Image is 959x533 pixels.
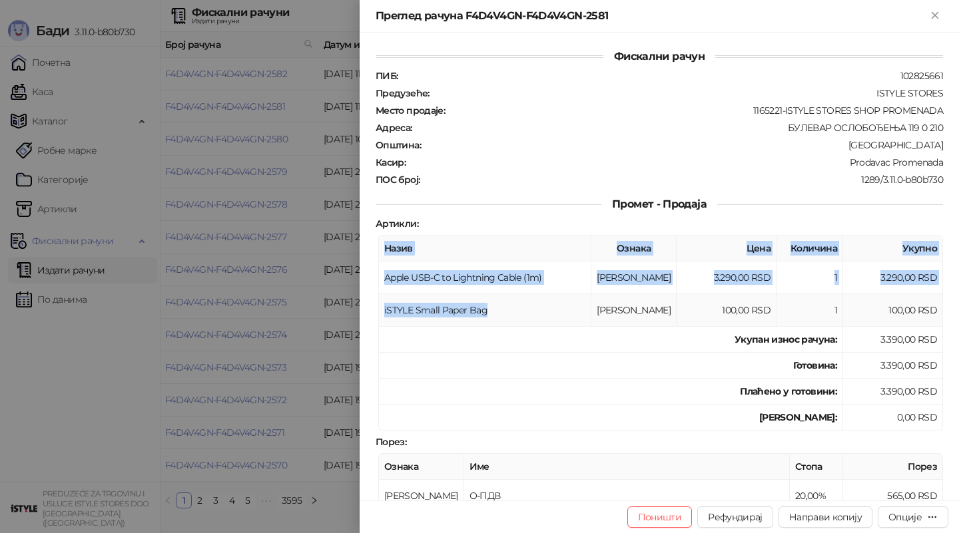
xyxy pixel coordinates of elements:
[376,70,398,82] strong: ПИБ :
[379,294,591,327] td: iSTYLE Small Paper Bag
[376,104,445,116] strong: Место продаје :
[376,122,412,134] strong: Адреса :
[601,198,717,210] span: Промет - Продаја
[407,156,944,168] div: Prodavac Promenada
[843,353,943,379] td: 3.390,00 RSD
[376,156,406,168] strong: Касир :
[790,480,843,512] td: 20,00%
[591,294,677,327] td: [PERSON_NAME]
[735,333,837,345] strong: Укупан износ рачуна :
[777,294,843,327] td: 1
[779,506,872,528] button: Направи копију
[888,511,922,523] div: Опције
[677,236,777,262] th: Цена
[843,405,943,431] td: 0,00 RSD
[379,480,464,512] td: [PERSON_NAME]
[603,50,715,63] span: Фискални рачун
[843,262,943,294] td: 3.290,00 RSD
[379,262,591,294] td: Apple USB-C to Lightning Cable (1m)
[376,218,418,230] strong: Артикли :
[843,327,943,353] td: 3.390,00 RSD
[464,454,790,480] th: Име
[627,506,693,528] button: Поништи
[591,262,677,294] td: [PERSON_NAME]
[789,511,862,523] span: Направи копију
[697,506,773,528] button: Рефундирај
[399,70,944,82] div: 102825661
[843,480,943,512] td: 565,00 RSD
[777,236,843,262] th: Количина
[793,359,837,371] strong: Готовина :
[777,262,843,294] td: 1
[740,385,837,397] strong: Плаћено у готовини:
[376,174,420,186] strong: ПОС број :
[376,139,421,151] strong: Општина :
[422,139,944,151] div: [GEOGRAPHIC_DATA]
[843,454,943,480] th: Порез
[878,506,948,528] button: Опције
[431,87,944,99] div: ISTYLE STORES
[677,262,777,294] td: 3.290,00 RSD
[843,379,943,405] td: 3.390,00 RSD
[927,8,943,24] button: Close
[376,436,406,448] strong: Порез :
[843,294,943,327] td: 100,00 RSD
[421,174,944,186] div: 1289/3.11.0-b80b730
[677,294,777,327] td: 100,00 RSD
[464,480,790,512] td: О-ПДВ
[446,104,944,116] div: 1165221-ISTYLE STORES SHOP PROMENADA
[414,122,944,134] div: БУЛЕВАР ОСЛОБОЂЕЊА 119 0 210
[376,8,927,24] div: Преглед рачуна F4D4V4GN-F4D4V4GN-2581
[376,87,430,99] strong: Предузеће :
[379,236,591,262] th: Назив
[591,236,677,262] th: Ознака
[759,411,837,423] strong: [PERSON_NAME]:
[379,454,464,480] th: Ознака
[843,236,943,262] th: Укупно
[790,454,843,480] th: Стопа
